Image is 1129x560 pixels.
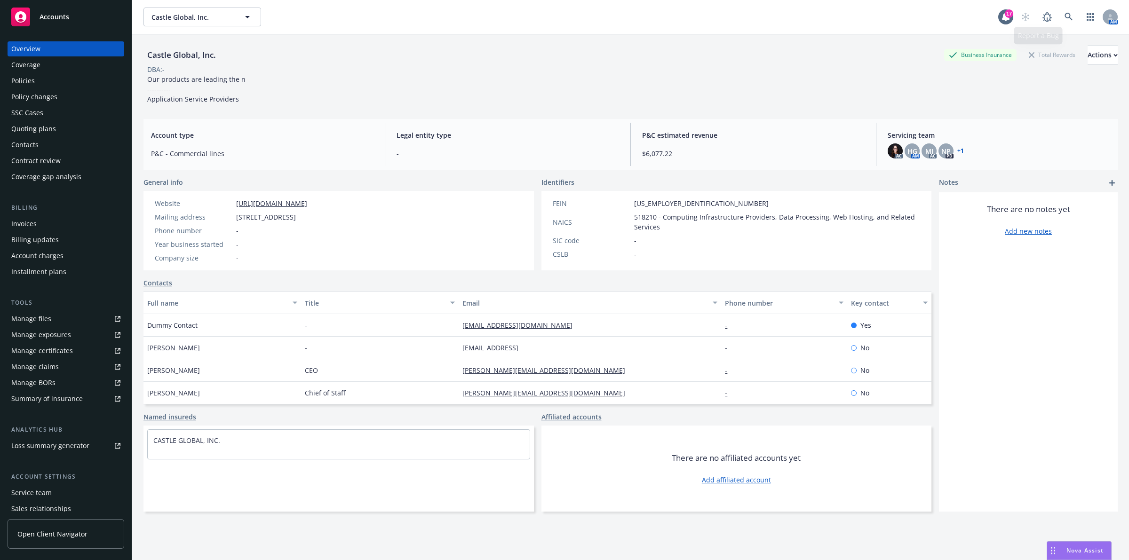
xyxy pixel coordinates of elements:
[725,321,735,330] a: -
[642,149,865,158] span: $6,077.22
[8,375,124,390] a: Manage BORs
[1005,226,1052,236] a: Add new notes
[1059,8,1078,26] a: Search
[143,177,183,187] span: General info
[939,177,958,189] span: Notes
[11,327,71,342] div: Manage exposures
[155,239,232,249] div: Year business started
[944,49,1017,61] div: Business Insurance
[11,121,56,136] div: Quoting plans
[725,298,833,308] div: Phone number
[151,149,374,158] span: P&C - Commercial lines
[143,278,172,288] a: Contacts
[642,130,865,140] span: P&C estimated revenue
[305,343,307,353] span: -
[1016,8,1035,26] a: Start snowing
[155,212,232,222] div: Mailing address
[11,438,89,453] div: Loss summary generator
[11,501,71,516] div: Sales relationships
[860,365,869,375] span: No
[1038,8,1057,26] a: Report a Bug
[907,146,917,156] span: HG
[236,226,239,236] span: -
[462,343,526,352] a: [EMAIL_ADDRESS]
[8,472,124,481] div: Account settings
[11,375,56,390] div: Manage BORs
[11,153,61,168] div: Contract review
[143,49,220,61] div: Castle Global, Inc.
[155,198,232,208] div: Website
[11,343,73,358] div: Manage certificates
[11,169,81,184] div: Coverage gap analysis
[11,264,66,279] div: Installment plans
[1066,546,1104,554] span: Nova Assist
[11,359,59,374] div: Manage claims
[8,359,124,374] a: Manage claims
[8,327,124,342] a: Manage exposures
[11,391,83,406] div: Summary of insurance
[305,388,345,398] span: Chief of Staff
[8,485,124,500] a: Service team
[462,388,633,397] a: [PERSON_NAME][EMAIL_ADDRESS][DOMAIN_NAME]
[860,388,869,398] span: No
[155,253,232,263] div: Company size
[151,130,374,140] span: Account type
[305,298,445,308] div: Title
[8,169,124,184] a: Coverage gap analysis
[305,320,307,330] span: -
[1081,8,1100,26] a: Switch app
[11,105,43,120] div: SSC Cases
[725,388,735,397] a: -
[8,203,124,213] div: Billing
[11,89,57,104] div: Policy changes
[8,391,124,406] a: Summary of insurance
[8,153,124,168] a: Contract review
[725,366,735,375] a: -
[11,137,39,152] div: Contacts
[8,73,124,88] a: Policies
[147,298,287,308] div: Full name
[305,365,318,375] span: CEO
[11,232,59,247] div: Billing updates
[634,249,636,259] span: -
[702,475,771,485] a: Add affiliated account
[1047,542,1059,560] div: Drag to move
[851,298,917,308] div: Key contact
[8,264,124,279] a: Installment plans
[236,212,296,222] span: [STREET_ADDRESS]
[725,343,735,352] a: -
[541,412,602,422] a: Affiliated accounts
[11,41,40,56] div: Overview
[11,248,64,263] div: Account charges
[8,438,124,453] a: Loss summary generator
[925,146,933,156] span: MJ
[1088,46,1118,64] button: Actions
[888,143,903,158] img: photo
[153,436,220,445] a: CASTLE GLOBAL, INC.
[11,73,35,88] div: Policies
[8,41,124,56] a: Overview
[11,485,52,500] div: Service team
[8,57,124,72] a: Coverage
[397,130,619,140] span: Legal entity type
[553,249,630,259] div: CSLB
[236,199,307,208] a: [URL][DOMAIN_NAME]
[634,212,921,232] span: 518210 - Computing Infrastructure Providers, Data Processing, Web Hosting, and Related Services
[143,412,196,422] a: Named insureds
[1047,541,1112,560] button: Nova Assist
[147,343,200,353] span: [PERSON_NAME]
[462,366,633,375] a: [PERSON_NAME][EMAIL_ADDRESS][DOMAIN_NAME]
[147,388,200,398] span: [PERSON_NAME]
[459,292,721,314] button: Email
[8,137,124,152] a: Contacts
[17,529,87,539] span: Open Client Navigator
[462,298,707,308] div: Email
[151,12,233,22] span: Castle Global, Inc.
[8,89,124,104] a: Policy changes
[8,501,124,516] a: Sales relationships
[634,236,636,245] span: -
[860,320,871,330] span: Yes
[987,204,1070,215] span: There are no notes yet
[1005,9,1013,18] div: 17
